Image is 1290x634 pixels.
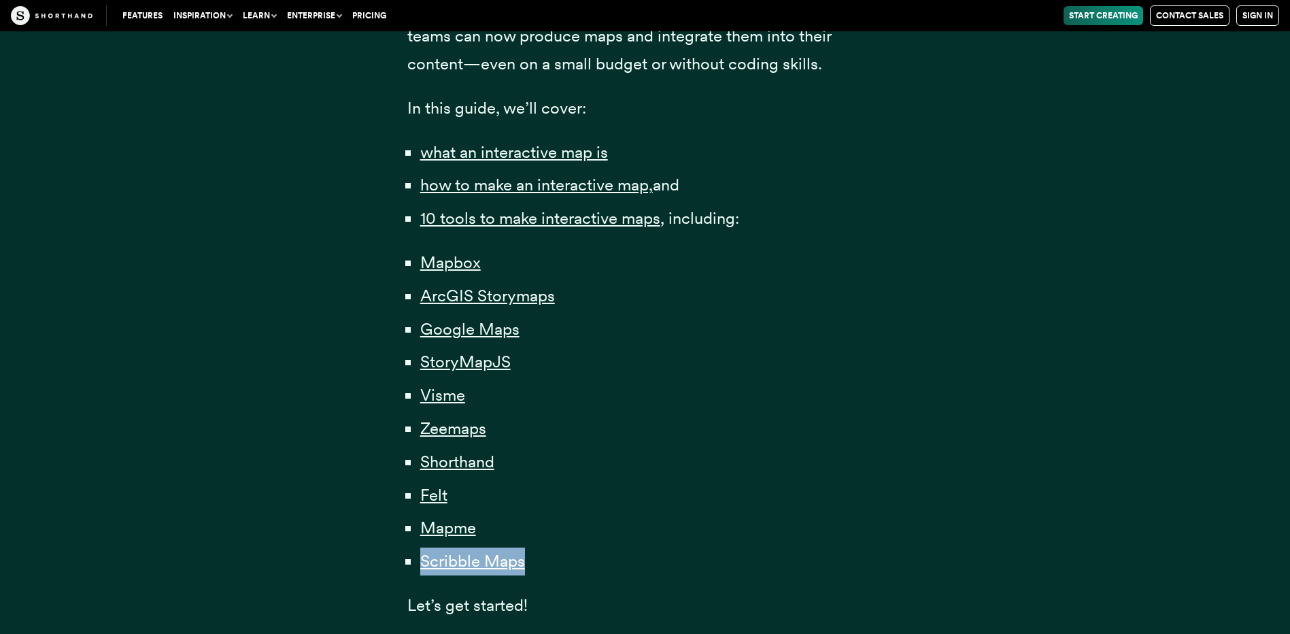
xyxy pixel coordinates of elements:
button: Learn [237,6,282,25]
button: Enterprise [282,6,347,25]
a: Scribble Maps [420,551,525,571]
a: how to make an interactive map, [420,175,653,195]
a: Felt [420,485,447,505]
a: ArcGIS Storymaps [420,286,555,305]
a: Mapme [420,518,476,537]
span: and [653,175,679,195]
a: Visme [420,385,465,405]
a: what an interactive map is [420,142,608,162]
button: Inspiration [168,6,237,25]
a: 10 tools to make interactive maps [420,208,660,228]
a: Contact Sales [1150,5,1229,26]
a: Start Creating [1064,6,1143,25]
a: Shorthand [420,452,494,471]
a: Features [117,6,168,25]
span: In this guide, we’ll cover: [407,98,586,118]
a: Sign in [1236,5,1279,26]
a: Pricing [347,6,392,25]
a: Mapbox [420,252,481,272]
a: Google Maps [420,319,520,339]
span: Let’s get started! [407,595,528,615]
img: The Craft [11,6,92,25]
a: Zeemaps [420,418,486,438]
a: StoryMapJS [420,352,511,371]
span: , including: [660,208,739,228]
